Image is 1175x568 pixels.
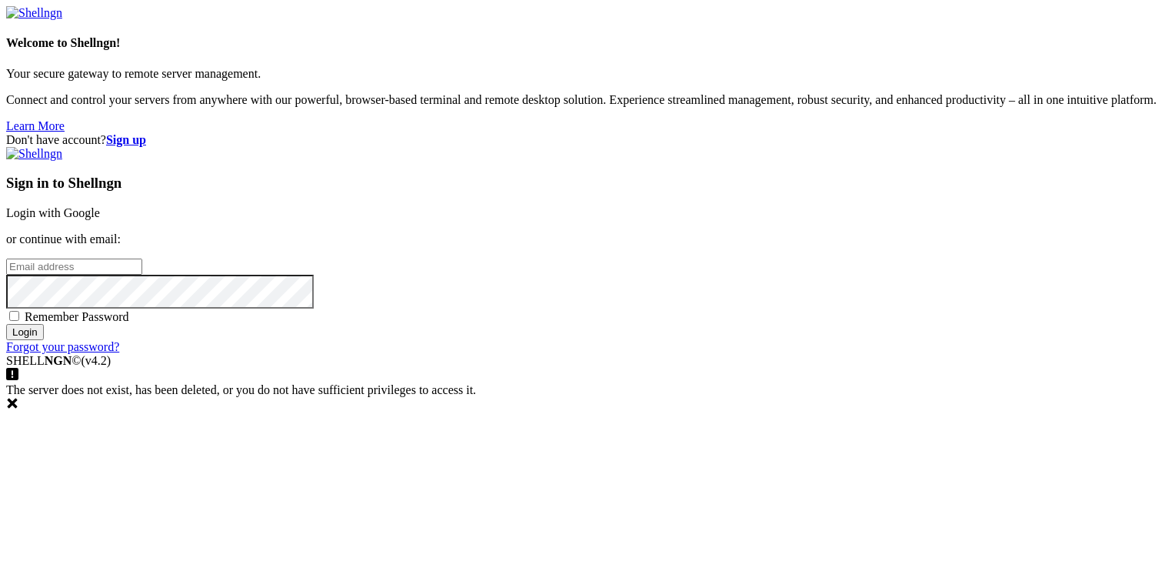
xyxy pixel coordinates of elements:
[106,133,146,146] a: Sign up
[6,67,1169,81] p: Your secure gateway to remote server management.
[6,93,1169,107] p: Connect and control your servers from anywhere with our powerful, browser-based terminal and remo...
[6,206,100,219] a: Login with Google
[6,259,142,275] input: Email address
[45,354,72,367] b: NGN
[6,133,1169,147] div: Don't have account?
[6,36,1169,50] h4: Welcome to Shellngn!
[6,6,62,20] img: Shellngn
[6,324,44,340] input: Login
[6,340,119,353] a: Forgot your password?
[6,147,62,161] img: Shellngn
[6,175,1169,192] h3: Sign in to Shellngn
[25,310,129,323] span: Remember Password
[6,232,1169,246] p: or continue with email:
[6,383,1169,413] div: The server does not exist, has been deleted, or you do not have sufficient privileges to access it.
[6,119,65,132] a: Learn More
[82,354,112,367] span: 4.2.0
[6,397,1169,413] div: Dismiss this notification
[9,311,19,321] input: Remember Password
[6,354,111,367] span: SHELL ©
